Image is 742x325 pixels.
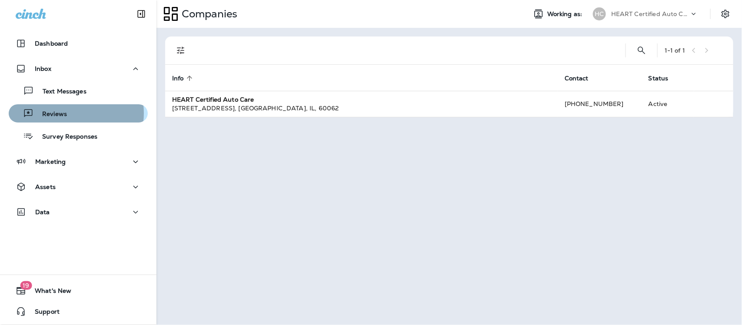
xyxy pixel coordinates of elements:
p: Marketing [35,158,66,165]
button: Reviews [9,104,148,123]
button: Text Messages [9,82,148,100]
button: Assets [9,178,148,196]
strong: HEART Certified Auto Care [172,96,254,103]
p: Dashboard [35,40,68,47]
span: Contact [565,74,600,82]
button: Settings [718,6,733,22]
p: Survey Responses [33,133,97,141]
button: Support [9,303,148,320]
span: 19 [20,281,32,290]
span: Status [649,74,680,82]
button: Search Companies [633,42,650,59]
span: Working as: [547,10,584,18]
p: Reviews [33,110,67,119]
div: [STREET_ADDRESS] , [GEOGRAPHIC_DATA] , IL , 60062 [172,104,551,113]
span: What's New [26,287,71,298]
span: Status [649,75,669,82]
span: Support [26,308,60,318]
button: Filters [172,42,190,59]
button: Inbox [9,60,148,77]
button: Dashboard [9,35,148,52]
p: HEART Certified Auto Care [611,10,689,17]
button: Marketing [9,153,148,170]
div: 1 - 1 of 1 [665,47,685,54]
p: Assets [35,183,56,190]
button: Collapse Sidebar [129,5,153,23]
button: Survey Responses [9,127,148,145]
td: [PHONE_NUMBER] [558,91,642,117]
button: 19What's New [9,282,148,299]
button: Data [9,203,148,221]
span: Info [172,75,184,82]
p: Text Messages [34,88,87,96]
span: Info [172,74,195,82]
p: Companies [178,7,237,20]
p: Inbox [35,65,51,72]
div: HC [593,7,606,20]
td: Active [642,91,694,117]
p: Data [35,209,50,216]
span: Contact [565,75,589,82]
